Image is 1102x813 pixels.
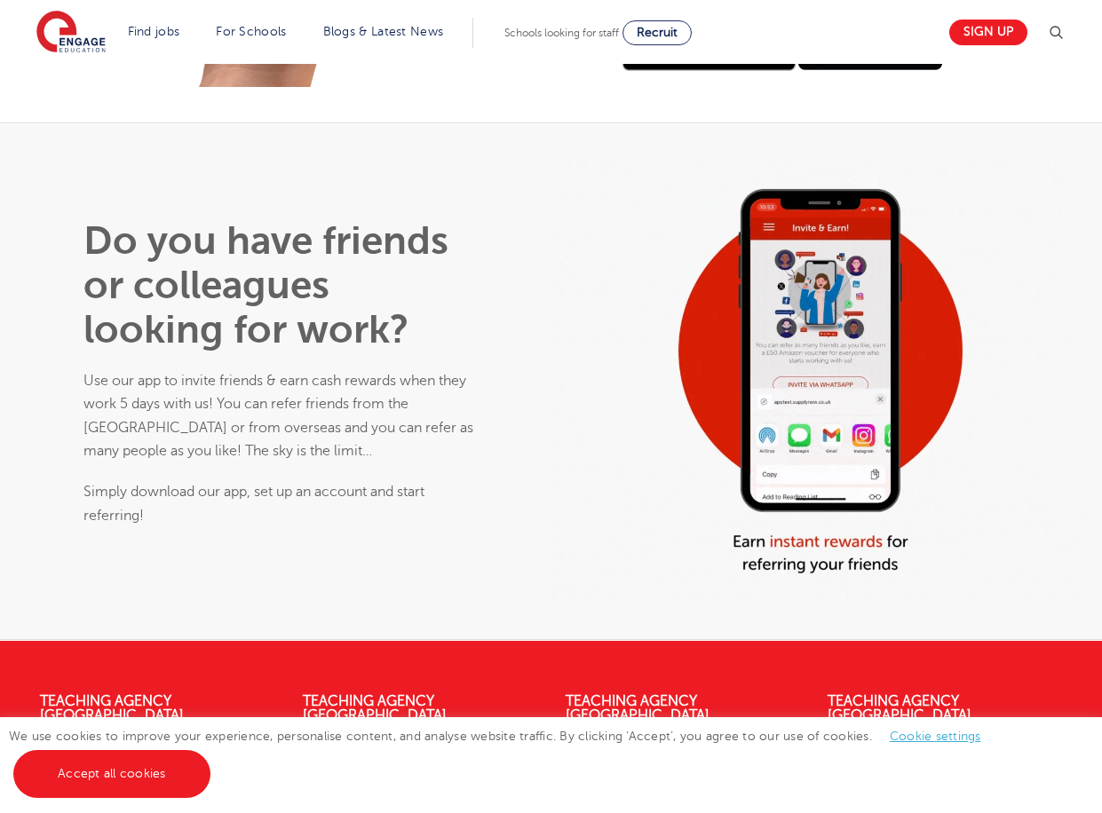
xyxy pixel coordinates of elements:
[637,26,678,39] span: Recruit
[890,730,981,743] a: Cookie settings
[9,730,999,780] span: We use cookies to improve your experience, personalise content, and analyse website traffic. By c...
[949,20,1027,45] a: Sign up
[83,480,480,527] p: Simply download our app, set up an account and start referring!
[83,218,480,351] h1: Do you have friends or colleagues looking for work?
[622,20,692,45] a: Recruit
[13,750,210,798] a: Accept all cookies
[828,693,971,723] a: Teaching Agency [GEOGRAPHIC_DATA]
[83,369,480,462] p: Use our app to invite friends & earn cash rewards when they work 5 days with us! You can refer fr...
[36,11,106,55] img: Engage Education
[303,693,447,723] a: Teaching Agency [GEOGRAPHIC_DATA]
[566,693,710,723] a: Teaching Agency [GEOGRAPHIC_DATA]
[216,25,286,38] a: For Schools
[323,25,444,38] a: Blogs & Latest News
[504,27,619,39] span: Schools looking for staff
[40,693,184,723] a: Teaching Agency [GEOGRAPHIC_DATA]
[128,25,180,38] a: Find jobs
